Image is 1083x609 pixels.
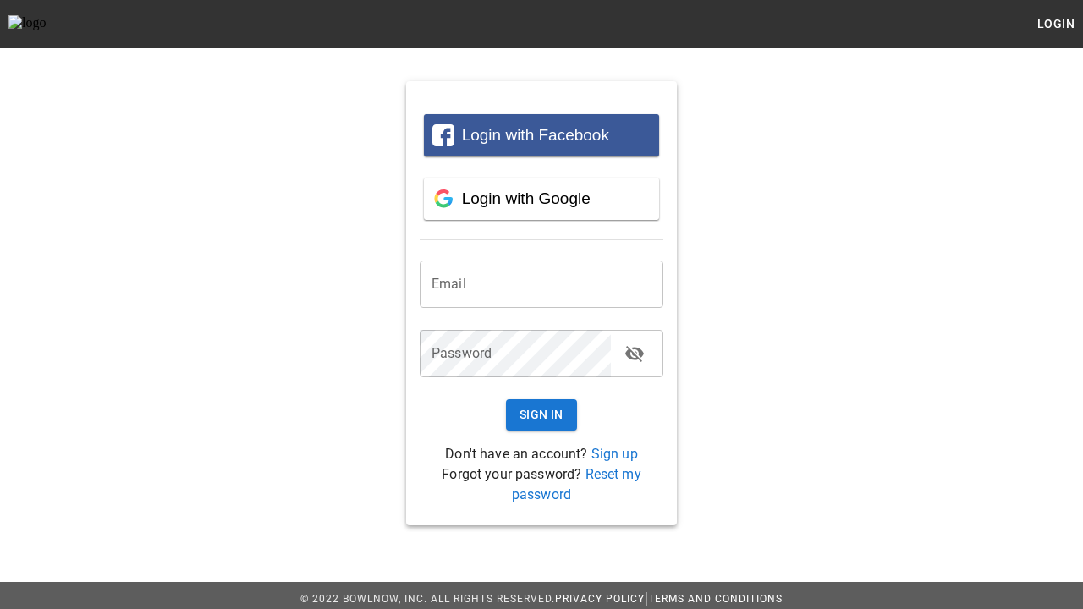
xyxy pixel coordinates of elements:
[424,114,659,156] button: Login with Facebook
[506,399,577,431] button: Sign In
[8,15,102,32] img: logo
[424,178,659,220] button: Login with Google
[462,126,609,144] span: Login with Facebook
[555,593,645,605] a: Privacy Policy
[618,337,651,370] button: toggle password visibility
[420,464,663,505] p: Forgot your password?
[462,189,591,207] span: Login with Google
[512,466,641,502] a: Reset my password
[420,444,663,464] p: Don't have an account?
[648,593,783,605] a: Terms and Conditions
[300,593,555,605] span: © 2022 BowlNow, Inc. All Rights Reserved.
[591,446,638,462] a: Sign up
[1029,8,1083,40] button: Login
